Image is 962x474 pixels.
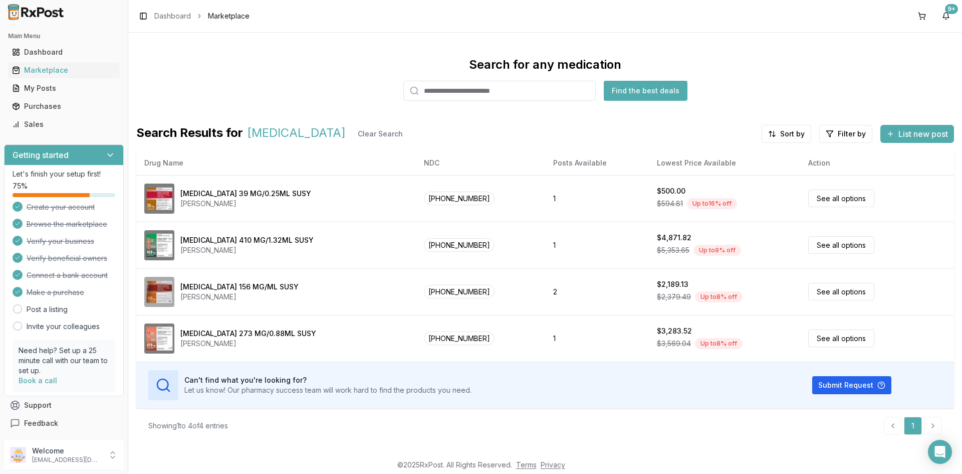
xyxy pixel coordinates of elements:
[838,129,866,139] span: Filter by
[808,283,874,300] a: See all options
[812,376,891,394] button: Submit Request
[898,128,948,140] span: List new post
[4,62,124,78] button: Marketplace
[545,315,649,362] td: 1
[154,11,191,21] a: Dashboard
[12,65,116,75] div: Marketplace
[27,322,100,332] a: Invite your colleagues
[4,4,68,20] img: RxPost Logo
[808,236,874,254] a: See all options
[136,151,416,175] th: Drug Name
[693,245,741,256] div: Up to 9 % off
[8,43,120,61] a: Dashboard
[695,291,743,302] div: Up to 8 % off
[180,235,314,245] div: [MEDICAL_DATA] 410 MG/1.32ML SUSY
[180,199,311,209] div: [PERSON_NAME]
[687,198,737,209] div: Up to 16 % off
[819,125,872,143] button: Filter by
[350,125,411,143] button: Clear Search
[19,346,109,376] p: Need help? Set up a 25 minute call with our team to set up.
[4,44,124,60] button: Dashboard
[8,97,120,115] a: Purchases
[4,116,124,132] button: Sales
[657,279,688,289] div: $2,189.13
[657,233,691,243] div: $4,871.82
[13,169,115,179] p: Let's finish your setup first!
[8,79,120,97] a: My Posts
[247,125,346,143] span: [MEDICAL_DATA]
[12,83,116,93] div: My Posts
[657,339,691,349] span: $3,569.04
[541,460,565,469] a: Privacy
[657,292,691,302] span: $2,379.49
[27,236,94,246] span: Verify your business
[880,130,954,140] a: List new post
[12,47,116,57] div: Dashboard
[516,460,537,469] a: Terms
[180,339,316,349] div: [PERSON_NAME]
[136,125,243,143] span: Search Results for
[184,375,471,385] h3: Can't find what you're looking for?
[880,125,954,143] button: List new post
[27,253,107,263] span: Verify beneficial owners
[148,421,228,431] div: Showing 1 to 4 of 4 entries
[545,151,649,175] th: Posts Available
[416,151,545,175] th: NDC
[4,396,124,414] button: Support
[424,192,495,205] span: [PHONE_NUMBER]
[657,199,683,209] span: $594.81
[12,101,116,111] div: Purchases
[424,238,495,252] span: [PHONE_NUMBER]
[24,418,58,428] span: Feedback
[27,287,84,297] span: Make a purchase
[604,81,687,101] button: Find the best deals
[27,270,108,280] span: Connect a bank account
[144,324,174,354] img: Invega Trinza 273 MG/0.88ML SUSY
[800,151,954,175] th: Action
[10,447,26,463] img: User avatar
[180,282,299,292] div: [MEDICAL_DATA] 156 MG/ML SUSY
[657,326,692,336] div: $3,283.52
[695,338,743,349] div: Up to 8 % off
[545,175,649,222] td: 1
[4,414,124,432] button: Feedback
[8,32,120,40] h2: Main Menu
[808,190,874,207] a: See all options
[545,222,649,268] td: 1
[27,219,107,229] span: Browse the marketplace
[27,202,95,212] span: Create your account
[469,57,621,73] div: Search for any medication
[27,304,68,314] a: Post a listing
[8,115,120,133] a: Sales
[657,245,689,255] span: $5,353.65
[424,285,495,298] span: [PHONE_NUMBER]
[884,417,942,435] nav: pagination
[154,11,250,21] nav: breadcrumb
[8,61,120,79] a: Marketplace
[180,245,314,255] div: [PERSON_NAME]
[808,330,874,347] a: See all options
[144,184,174,214] img: Invega Sustenna 39 MG/0.25ML SUSY
[180,292,299,302] div: [PERSON_NAME]
[12,119,116,129] div: Sales
[184,385,471,395] p: Let us know! Our pharmacy success team will work hard to find the products you need.
[904,417,922,435] a: 1
[208,11,250,21] span: Marketplace
[4,80,124,96] button: My Posts
[928,440,952,464] div: Open Intercom Messenger
[4,98,124,114] button: Purchases
[144,230,174,260] img: Invega Trinza 410 MG/1.32ML SUSY
[32,446,102,456] p: Welcome
[938,8,954,24] button: 9+
[32,456,102,464] p: [EMAIL_ADDRESS][DOMAIN_NAME]
[649,151,800,175] th: Lowest Price Available
[180,329,316,339] div: [MEDICAL_DATA] 273 MG/0.88ML SUSY
[545,268,649,315] td: 2
[144,277,174,307] img: Invega Sustenna 156 MG/ML SUSY
[180,189,311,199] div: [MEDICAL_DATA] 39 MG/0.25ML SUSY
[13,181,28,191] span: 75 %
[424,332,495,345] span: [PHONE_NUMBER]
[657,186,685,196] div: $500.00
[762,125,811,143] button: Sort by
